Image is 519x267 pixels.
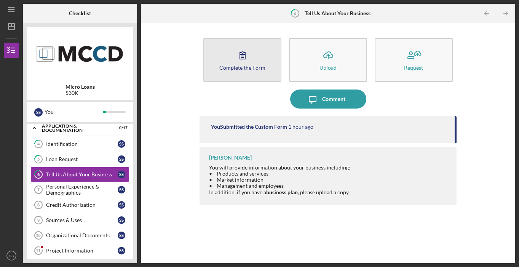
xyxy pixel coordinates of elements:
[42,124,109,133] div: Application & Documentation
[294,11,297,16] tspan: 6
[219,65,265,70] div: Complete the Form
[46,171,118,177] div: Tell Us About Your Business
[65,84,95,90] b: Micro Loans
[34,108,43,117] div: S S
[319,65,337,70] div: Upload
[30,197,129,213] a: 8Credit AuthorizationSS
[118,201,125,209] div: S S
[46,248,118,254] div: Project Information
[37,218,40,222] tspan: 9
[305,10,370,16] b: Tell Us About Your Business
[37,157,40,162] tspan: 5
[266,189,298,195] strong: business plan
[30,213,129,228] a: 9Sources & UsesSS
[289,38,367,82] button: Upload
[118,140,125,148] div: S S
[30,182,129,197] a: 7Personal Experience & DemographicsSS
[30,152,129,167] a: 5Loan RequestSS
[4,248,19,263] button: SS
[209,155,252,161] div: [PERSON_NAME]
[114,126,128,130] div: 0 / 17
[118,247,125,254] div: S S
[46,202,118,208] div: Credit Authorization
[46,141,118,147] div: Identification
[404,65,423,70] div: Request
[290,90,366,109] button: Comment
[9,254,14,258] text: SS
[65,90,95,96] div: $30K
[37,187,40,192] tspan: 7
[30,243,129,258] a: 11Project InformationSS
[211,124,287,130] div: You Submitted the Custom Form
[118,232,125,239] div: S S
[203,38,281,82] button: Complete the Form
[45,106,103,118] div: You
[209,165,350,195] div: You will provide information about your business including: • Products and services • Market info...
[375,38,453,82] button: Request
[46,184,118,196] div: Personal Experience & Demographics
[118,171,125,178] div: S S
[118,155,125,163] div: S S
[46,232,118,238] div: Organizational Documents
[69,10,91,16] b: Checklist
[322,90,345,109] div: Comment
[36,248,40,253] tspan: 11
[46,217,118,223] div: Sources & Uses
[30,136,129,152] a: 4IdentificationSS
[30,167,129,182] a: 6Tell Us About Your BusinessSS
[37,142,40,147] tspan: 4
[27,30,133,76] img: Product logo
[36,233,40,238] tspan: 10
[30,228,129,243] a: 10Organizational DocumentsSS
[118,186,125,193] div: S S
[288,124,313,130] time: 2025-09-04 19:44
[118,216,125,224] div: S S
[37,172,40,177] tspan: 6
[37,203,40,207] tspan: 8
[46,156,118,162] div: Loan Request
